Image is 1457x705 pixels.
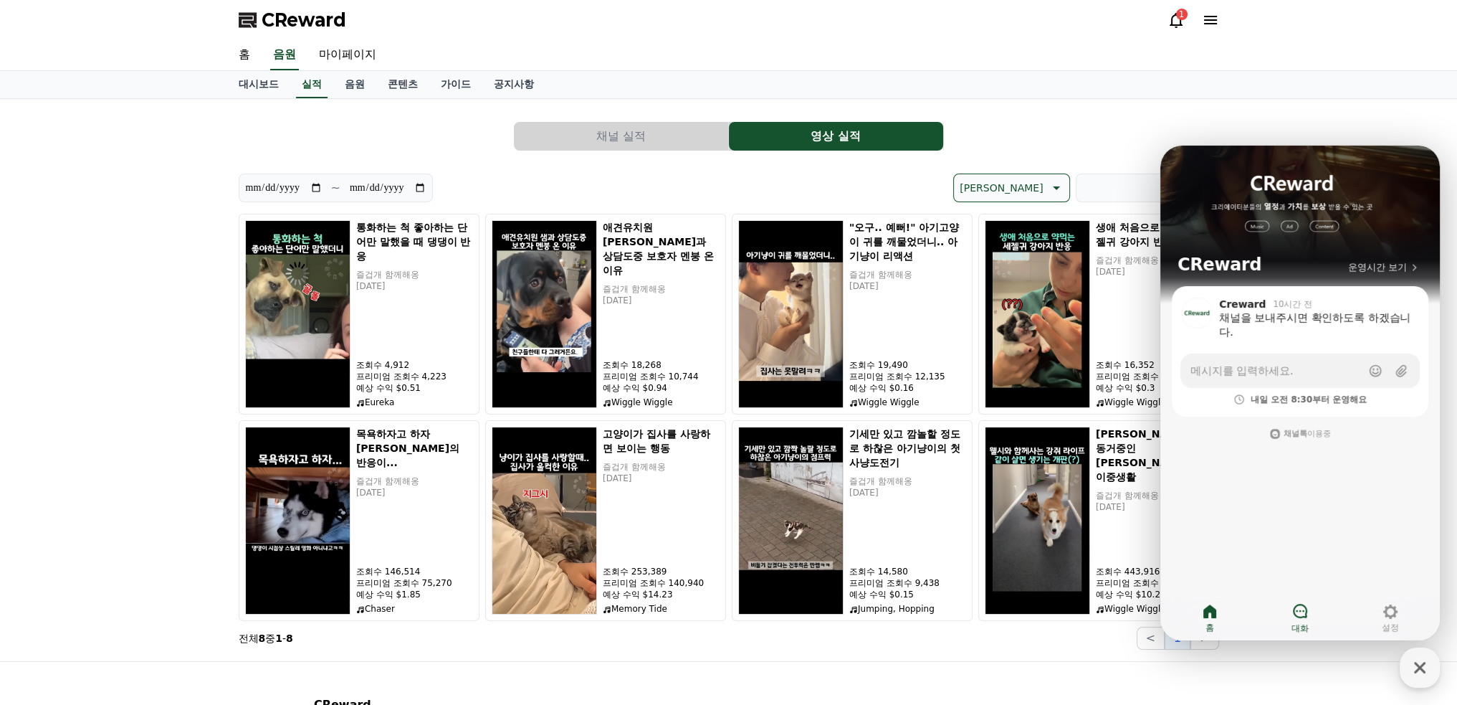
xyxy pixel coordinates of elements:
[1096,566,1213,577] p: 조회수 443,916
[603,283,720,295] p: 즐겁개 함께해옹
[356,577,473,589] p: 프리미엄 조회수 75,270
[738,427,844,615] img: 기세만 있고 깜놀할 정도로 하찮은 아기냥이의 첫 사냥도전기
[849,603,966,615] p: Jumping, Hopping
[239,214,479,415] button: 통화하는 척 좋아하는 단어만 말했을 때 댕댕이 반응 통화하는 척 좋아하는 단어만 말했을 때 댕댕이 반응 즐겁개 함께해옹 [DATE] 조회수 4,912 프리미엄 조회수 4,22...
[356,397,473,408] p: Eureka
[849,475,966,487] p: 즐겁개 함께해옹
[1096,397,1213,408] p: Wiggle Wiggle
[485,214,726,415] button: 애견유치원 샘과 상담도중 보호자 멘붕 온 이유 애견유치원 [PERSON_NAME]과 상담도중 보호자 멘붕 온 이유 즐겁개 함께해옹 [DATE] 조회수 18,268 프리미엄 조...
[356,475,473,487] p: 즐겁개 함께해옹
[514,122,728,151] button: 채널 실적
[245,427,350,615] img: 목욕하자고 하자 허스키의 반응이...
[849,577,966,589] p: 프리미엄 조회수 9,438
[1160,146,1440,640] iframe: Channel chat
[849,487,966,498] p: [DATE]
[376,71,429,98] a: 콘텐츠
[603,427,720,455] h5: 고양이가 집사를 사랑하면 보이는 행동
[356,589,473,600] p: 예상 수익 $1.85
[849,382,966,394] p: 예상 수익 $0.16
[356,427,473,470] h5: 목욕하자고 하자 [PERSON_NAME]의 반응이...
[275,633,282,644] strong: 1
[356,603,473,615] p: Chaser
[514,122,729,151] a: 채널 실적
[603,566,720,577] p: 조회수 253,389
[1096,427,1213,484] h5: [PERSON_NAME]와 동거중인 [PERSON_NAME]의 이중생활
[738,220,844,408] img: "오구.. 예뻐!" 아기고양이 귀를 깨물었더니.. 아기냥이 리액션
[729,122,943,151] button: 영상 실적
[245,220,350,408] img: 통화하는 척 좋아하는 단어만 말했을 때 댕댕이 반응
[1096,589,1213,600] p: 예상 수익 $10.22
[356,359,473,371] p: 조회수 4,912
[960,178,1043,198] p: [PERSON_NAME]
[978,214,1219,415] button: 생애 처음으로 약먹는 세젤귀 강아지 반응 생애 처음으로 약먹는 세젤귀 강아지 반응 즐겁개 함께해옹 [DATE] 조회수 16,352 프리미엄 조회수 10,882 예상 수익 $0...
[1096,501,1213,513] p: [DATE]
[429,71,482,98] a: 가이드
[603,295,720,306] p: [DATE]
[286,633,293,644] strong: 8
[239,631,293,645] p: 전체 중 -
[1167,11,1185,29] a: 1
[603,371,720,382] p: 프리미엄 조회수 10,744
[492,220,597,408] img: 애견유치원 샘과 상담도중 보호자 멘붕 온 이유
[227,40,262,70] a: 홈
[331,179,340,197] p: ~
[1176,9,1188,20] div: 1
[1096,255,1213,266] p: 즐겁개 함께해옹
[1096,266,1213,278] p: [DATE]
[953,174,1069,202] button: [PERSON_NAME]
[333,71,376,98] a: 음원
[1096,603,1213,615] p: Wiggle Wiggle
[849,589,966,600] p: 예상 수익 $0.15
[239,9,346,32] a: CReward
[356,382,473,394] p: 예상 수익 $0.51
[1096,371,1213,382] p: 프리미엄 조회수 10,882
[603,473,720,484] p: [DATE]
[849,220,966,263] h5: "오구.. 예뻐!" 아기고양이 귀를 깨물었더니.. 아기냥이 리액션
[356,487,473,498] p: [DATE]
[1096,577,1213,589] p: 프리미엄 조회수 215,765
[1096,220,1213,249] h5: 생애 처음으로 약먹는 세젤귀 강아지 반응
[849,280,966,292] p: [DATE]
[978,420,1219,621] button: 웰시와 동거중인 댕댕이의 이중생활 [PERSON_NAME]와 동거중인 [PERSON_NAME]의 이중생활 즐겁개 함께해옹 [DATE] 조회수 443,916 프리미엄 조회수 2...
[985,220,1090,408] img: 생애 처음으로 약먹는 세젤귀 강아지 반응
[239,420,479,621] button: 목욕하자고 하자 허스키의 반응이... 목욕하자고 하자 [PERSON_NAME]의 반응이... 즐겁개 함께해옹 [DATE] 조회수 146,514 프리미엄 조회수 75,270 예...
[603,359,720,371] p: 조회수 18,268
[492,427,597,615] img: 고양이가 집사를 사랑하면 보이는 행동
[603,577,720,589] p: 프리미엄 조회수 140,940
[482,71,545,98] a: 공지사항
[603,603,720,615] p: Memory Tide
[296,71,328,98] a: 실적
[307,40,388,70] a: 마이페이지
[603,461,720,473] p: 즐겁개 함께해옹
[849,371,966,382] p: 프리미엄 조회수 12,135
[849,359,966,371] p: 조회수 19,490
[485,420,726,621] button: 고양이가 집사를 사랑하면 보이는 행동 고양이가 집사를 사랑하면 보이는 행동 즐겁개 함께해옹 [DATE] 조회수 253,389 프리미엄 조회수 140,940 예상 수익 $14....
[732,214,973,415] button: "오구.. 예뻐!" 아기고양이 귀를 깨물었더니.. 아기냥이 리액션 "오구.. 예뻐!" 아기고양이 귀를 깨물었더니.. 아기냥이 리액션 즐겁개 함께해옹 [DATE] 조회수 19,...
[259,633,266,644] strong: 8
[985,427,1090,615] img: 웰시와 동거중인 댕댕이의 이중생활
[1165,627,1190,650] button: 1
[356,269,473,280] p: 즐겁개 함께해옹
[356,220,473,263] h5: 통화하는 척 좋아하는 단어만 말했을 때 댕댕이 반응
[270,40,299,70] a: 음원
[849,269,966,280] p: 즐겁개 함께해옹
[849,566,966,577] p: 조회수 14,580
[603,220,720,278] h5: 애견유치원 [PERSON_NAME]과 상담도중 보호자 멘붕 온 이유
